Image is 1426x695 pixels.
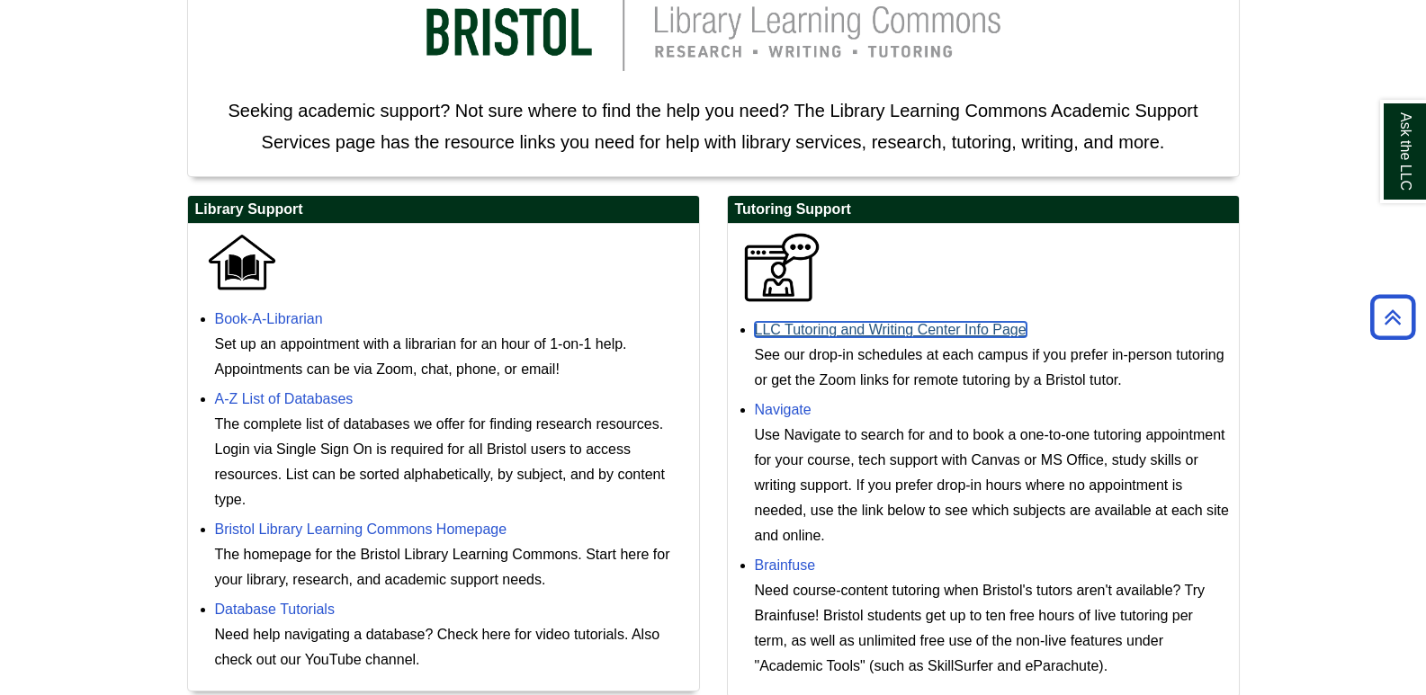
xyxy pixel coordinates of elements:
[728,196,1239,224] h2: Tutoring Support
[755,557,816,573] a: Brainfuse
[215,542,690,593] div: The homepage for the Bristol Library Learning Commons. Start here for your library, research, and...
[215,391,354,406] a: A-Z List of Databases
[755,402,812,417] a: Navigate
[215,601,335,617] a: Database Tutorials
[755,578,1230,679] div: Need course-content tutoring when Bristol's tutors aren't available? Try Brainfuse! Bristol stude...
[228,101,1197,152] span: Seeking academic support? Not sure where to find the help you need? The Library Learning Commons ...
[215,622,690,673] div: Need help navigating a database? Check here for video tutorials. Also check out our YouTube channel.
[1364,305,1422,329] a: Back to Top
[755,423,1230,548] div: Use Navigate to search for and to book a one-to-one tutoring appointment for your course, tech su...
[215,521,507,537] a: Bristol Library Learning Commons Homepage
[215,332,690,382] div: Set up an appointment with a librarian for an hour of 1-on-1 help. Appointments can be via Zoom, ...
[755,343,1230,393] div: See our drop-in schedules at each campus if you prefer in-person tutoring or get the Zoom links f...
[188,196,699,224] h2: Library Support
[215,311,323,326] a: Book-A-Librarian
[215,412,690,512] div: The complete list of databases we offer for finding research resources. Login via Single Sign On ...
[755,322,1027,337] a: LLC Tutoring and Writing Center Info Page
